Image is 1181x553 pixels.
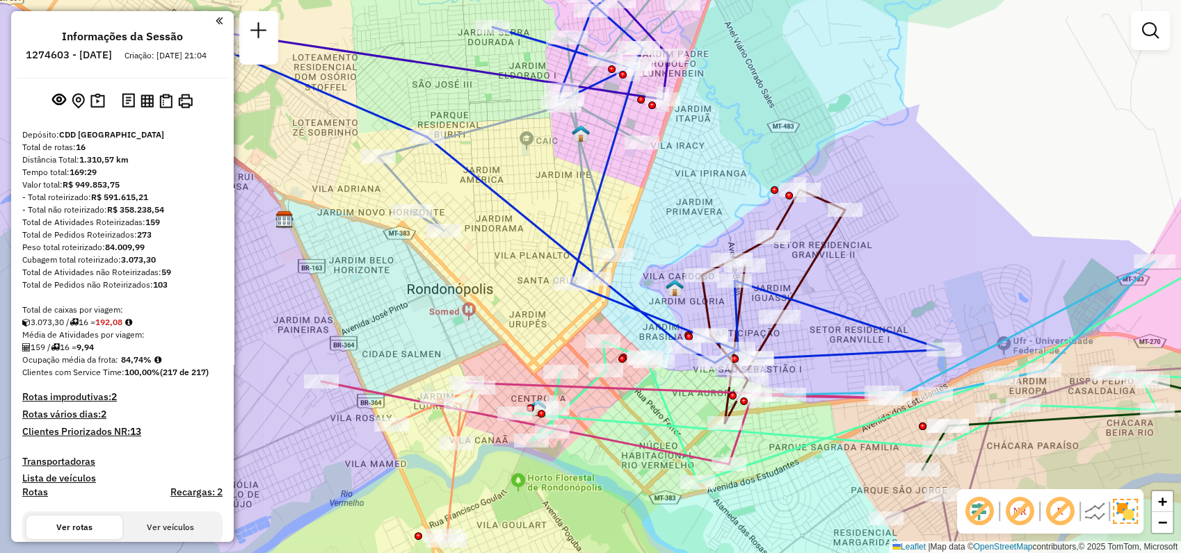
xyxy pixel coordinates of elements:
[154,356,161,364] em: Média calculada utilizando a maior ocupação (%Peso ou %Cubagem) de cada rota da sessão. Rotas cro...
[22,266,223,279] div: Total de Atividades não Roteirizadas:
[22,216,223,229] div: Total de Atividades Roteirizadas:
[22,304,223,316] div: Total de caixas por viagem:
[245,17,273,48] a: Nova sessão e pesquisa
[125,318,132,327] i: Meta Caixas/viagem: 222,69 Diferença: -30,61
[963,495,996,528] span: Exibir deslocamento
[572,124,590,142] img: Warecloud Casa Jardim Monte Líbano
[160,367,209,377] strong: (217 de 217)
[49,90,69,112] button: Exibir sessão original
[22,316,223,329] div: 3.073,30 / 16 =
[161,267,171,277] strong: 59
[22,179,223,191] div: Valor total:
[1003,495,1036,528] span: Exibir NR
[22,408,223,420] h4: Rotas vários dias:
[145,217,160,227] strong: 159
[892,542,926,552] a: Leaflet
[22,241,223,254] div: Peso total roteirizado:
[70,318,79,327] i: Total de rotas
[22,279,223,291] div: Total de Pedidos não Roteirizados:
[1043,495,1077,528] span: Exibir rótulo
[22,154,223,166] div: Distância Total:
[88,90,108,112] button: Painel de Sugestão
[22,456,223,468] h4: Transportadoras
[111,390,117,403] strong: 2
[22,341,223,354] div: 159 / 16 =
[121,254,156,265] strong: 3.073,30
[79,154,129,165] strong: 1.310,57 km
[22,204,223,216] div: - Total não roteirizado:
[1152,491,1173,512] a: Zoom in
[22,166,223,179] div: Tempo total:
[22,486,48,498] a: Rotas
[137,229,152,240] strong: 273
[22,343,31,352] i: Total de Atividades
[26,49,112,61] h6: 1274603 - [DATE]
[175,91,195,111] button: Imprimir Rotas
[153,279,168,290] strong: 103
[1136,17,1164,44] a: Exibir filtros
[69,90,88,112] button: Centralizar mapa no depósito ou ponto de apoio
[91,192,148,202] strong: R$ 591.615,21
[62,30,183,43] h4: Informações da Sessão
[77,342,94,352] strong: 9,94
[122,515,218,539] button: Ver veículos
[889,541,1181,553] div: Map data © contributors,© 2025 TomTom, Microsoft
[101,408,106,420] strong: 2
[105,242,145,252] strong: 84.009,99
[156,91,175,111] button: Visualizar Romaneio
[76,142,86,152] strong: 16
[26,515,122,539] button: Ver rotas
[22,329,223,341] div: Média de Atividades por viagem:
[119,90,138,112] button: Logs desbloquear sessão
[51,343,60,352] i: Total de rotas
[666,279,684,297] img: WCL Vila Cardoso
[170,486,223,498] h4: Recargas: 2
[107,204,164,215] strong: R$ 358.238,54
[529,399,547,417] img: 120 UDC Light Centro A
[22,254,223,266] div: Cubagem total roteirizado:
[928,542,930,552] span: |
[70,167,97,177] strong: 169:29
[121,354,152,365] strong: 84,74%
[22,426,223,438] h4: Clientes Priorizados NR:
[22,318,31,327] i: Cubagem total roteirizado
[22,191,223,204] div: - Total roteirizado:
[124,367,160,377] strong: 100,00%
[1084,500,1106,522] img: Linhas retas
[22,354,118,365] span: Ocupação média da frota:
[1113,499,1138,524] img: Exibir/Ocultar setores
[22,129,223,141] div: Depósito:
[22,367,124,377] span: Clientes com Service Time:
[59,129,164,140] strong: CDD [GEOGRAPHIC_DATA]
[1158,493,1167,510] span: +
[22,391,223,403] h4: Rotas improdutivas:
[22,229,223,241] div: Total de Pedidos Roteirizados:
[22,141,223,154] div: Total de rotas:
[275,211,294,229] img: CDD Rondonópolis
[130,425,141,438] strong: 13
[63,179,120,190] strong: R$ 949.853,75
[22,472,223,484] h4: Lista de veículos
[1152,512,1173,533] a: Zoom out
[974,542,1033,552] a: OpenStreetMap
[1158,513,1167,531] span: −
[119,49,212,62] div: Criação: [DATE] 21:04
[216,13,223,28] a: Clique aqui para minimizar o painel
[138,91,156,110] button: Visualizar relatório de Roteirização
[95,317,122,327] strong: 192,08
